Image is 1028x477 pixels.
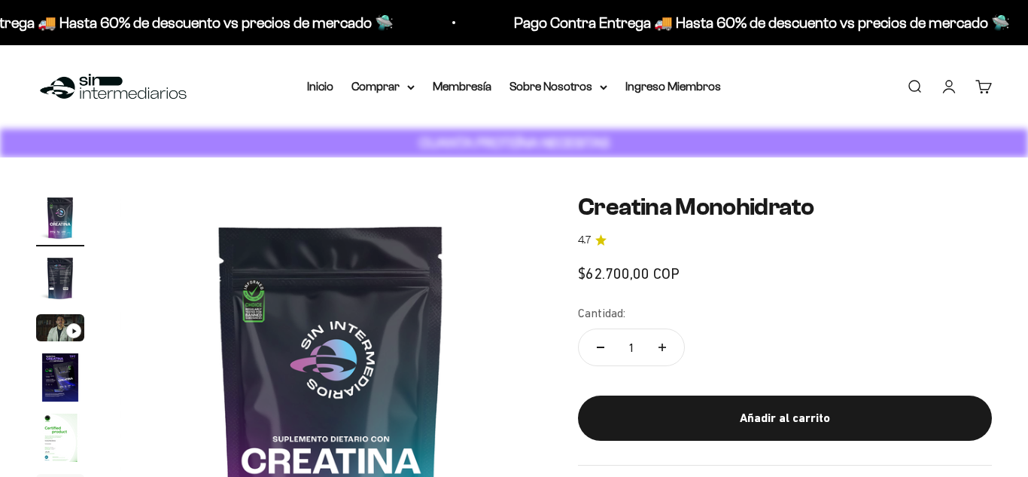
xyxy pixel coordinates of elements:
a: Inicio [307,80,333,93]
span: 4.7 [578,232,591,249]
h1: Creatina Monohidrato [578,194,992,220]
img: Creatina Monohidrato [36,414,84,462]
strong: CUANTA PROTEÍNA NECESITAS [419,135,610,151]
a: Ingreso Miembros [625,80,721,93]
button: Añadir al carrito [578,396,992,441]
button: Ir al artículo 1 [36,194,84,246]
label: Cantidad: [578,304,625,323]
summary: Comprar [351,77,415,96]
button: Ir al artículo 3 [36,314,84,346]
a: Membresía [433,80,491,93]
button: Reducir cantidad [579,329,622,365]
button: Ir al artículo 4 [36,353,84,406]
p: Pago Contra Entrega 🚚 Hasta 60% de descuento vs precios de mercado 🛸 [506,11,1002,35]
button: Ir al artículo 5 [36,414,84,466]
button: Aumentar cantidad [640,329,684,365]
img: Creatina Monohidrato [36,353,84,402]
div: Añadir al carrito [608,408,962,428]
img: Creatina Monohidrato [36,194,84,242]
img: Creatina Monohidrato [36,254,84,302]
button: Ir al artículo 2 [36,254,84,307]
a: 4.74.7 de 5.0 estrellas [578,232,992,249]
summary: Sobre Nosotros [509,77,607,96]
sale-price: $62.700,00 COP [578,261,680,286]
